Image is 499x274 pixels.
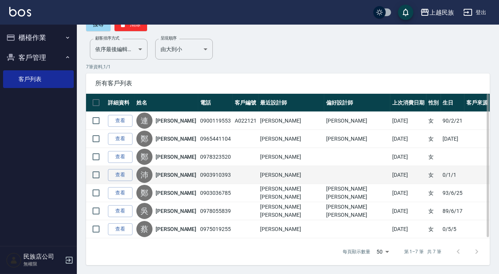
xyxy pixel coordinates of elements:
a: 查看 [108,205,133,217]
a: [PERSON_NAME] [156,189,196,197]
td: 93/6/25 [441,184,465,202]
a: 查看 [108,115,133,127]
td: [PERSON_NAME] [324,112,390,130]
div: 鄭 [136,131,153,147]
td: [DATE] [390,166,426,184]
td: 89/6/17 [441,202,465,220]
th: 客戶來源 [464,94,490,112]
th: 生日 [441,94,465,112]
button: 上越民族 [417,5,457,20]
td: A022121 [233,112,259,130]
button: 客戶管理 [3,48,74,68]
td: [DATE] [390,130,426,148]
td: 0900119553 [198,112,233,130]
td: 女 [426,202,441,220]
td: 0/5/5 [441,220,465,238]
td: [DATE] [390,148,426,166]
td: [PERSON_NAME] [259,130,325,148]
a: [PERSON_NAME] [156,225,196,233]
td: 0975019255 [198,220,233,238]
a: [PERSON_NAME] [156,207,196,215]
a: 查看 [108,151,133,163]
td: 女 [426,166,441,184]
td: [PERSON_NAME][PERSON_NAME] [324,202,390,220]
span: 所有客戶列表 [95,80,481,87]
img: Logo [9,7,31,17]
td: [PERSON_NAME] [259,220,325,238]
th: 姓名 [134,94,198,112]
td: 女 [426,184,441,202]
div: 依序最後編輯時間 [90,39,148,60]
td: 0/1/1 [441,166,465,184]
div: 吳 [136,203,153,219]
div: 沛 [136,167,153,183]
td: 0965441104 [198,130,233,148]
a: 查看 [108,187,133,199]
td: 女 [426,220,441,238]
div: 鄭 [136,149,153,165]
th: 客戶編號 [233,94,259,112]
td: [PERSON_NAME][PERSON_NAME] [259,202,325,220]
td: 女 [426,112,441,130]
div: 鄭 [136,185,153,201]
td: [DATE] [390,112,426,130]
th: 偏好設計師 [324,94,390,112]
td: 0903910393 [198,166,233,184]
button: save [398,5,413,20]
td: [PERSON_NAME] [259,148,325,166]
label: 呈現順序 [161,35,177,41]
a: [PERSON_NAME] [156,117,196,125]
a: [PERSON_NAME] [156,135,196,143]
td: [PERSON_NAME] [324,130,390,148]
a: 查看 [108,223,133,235]
td: 90/2/21 [441,112,465,130]
button: 櫃檯作業 [3,28,74,48]
div: 上越民族 [429,8,454,17]
p: 第 1–7 筆 共 7 筆 [404,248,441,255]
td: 女 [426,130,441,148]
th: 最近設計師 [259,94,325,112]
a: [PERSON_NAME] [156,153,196,161]
td: [DATE] [390,220,426,238]
button: 登出 [460,5,490,20]
td: 女 [426,148,441,166]
td: 0978323520 [198,148,233,166]
th: 電話 [198,94,233,112]
td: [DATE] [441,130,465,148]
a: 客戶列表 [3,70,74,88]
td: 0978055839 [198,202,233,220]
div: 連 [136,113,153,129]
th: 上次消費日期 [390,94,426,112]
a: 查看 [108,133,133,145]
td: [PERSON_NAME][PERSON_NAME] [324,184,390,202]
td: [PERSON_NAME] [259,112,325,130]
p: 無權限 [23,261,63,267]
a: [PERSON_NAME] [156,171,196,179]
div: 由大到小 [155,39,213,60]
p: 每頁顯示數量 [343,248,370,255]
td: [PERSON_NAME][PERSON_NAME] [259,184,325,202]
td: 0903036785 [198,184,233,202]
td: [DATE] [390,202,426,220]
img: Person [6,252,22,268]
th: 性別 [426,94,441,112]
a: 查看 [108,169,133,181]
div: 50 [373,241,392,262]
p: 7 筆資料, 1 / 1 [86,63,490,70]
th: 詳細資料 [106,94,134,112]
label: 顧客排序方式 [95,35,119,41]
div: 蔡 [136,221,153,237]
td: [DATE] [390,184,426,202]
td: [PERSON_NAME] [259,166,325,184]
h5: 民族店公司 [23,253,63,261]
